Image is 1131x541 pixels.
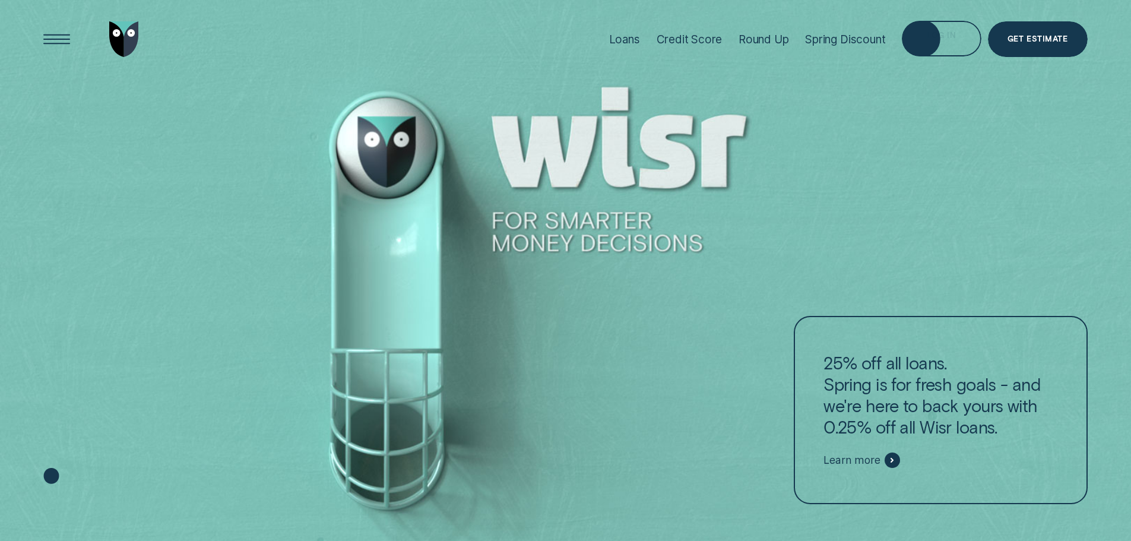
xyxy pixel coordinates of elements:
img: Wisr [109,21,139,57]
p: 25% off all loans. Spring is for fresh goals - and we're here to back yours with 0.25% off all Wi... [823,352,1057,438]
div: Loans [609,33,640,46]
a: 25% off all loans.Spring is for fresh goals - and we're here to back yours with 0.25% off all Wis... [794,316,1087,505]
button: Open Menu [39,21,75,57]
a: Get Estimate [988,21,1088,57]
div: Credit Score [657,33,723,46]
div: Round Up [739,33,789,46]
span: Learn more [823,454,880,467]
div: Spring Discount [805,33,885,46]
button: Log in [902,21,981,56]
